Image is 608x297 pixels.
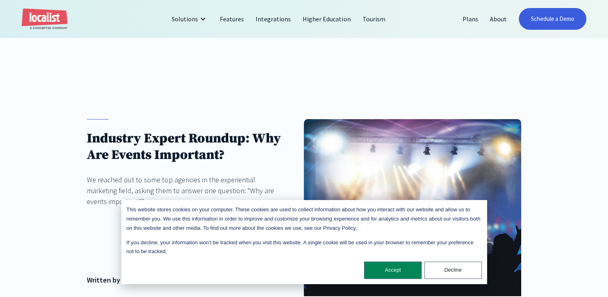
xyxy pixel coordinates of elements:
[127,205,482,233] p: This website stores cookies on your computer. These cookies are used to collect information about...
[214,9,250,29] a: Features
[297,9,356,29] a: Higher Education
[166,9,214,29] div: Solutions
[424,262,482,279] button: Decline
[87,130,282,163] h1: Industry Expert Roundup: Why Are Events Important?
[87,274,120,285] div: Written by
[364,262,422,279] button: Accept
[172,14,198,24] div: Solutions
[484,9,513,29] a: About
[22,8,68,30] a: home
[519,8,586,30] a: Schedule a Demo
[127,238,482,257] p: If you decline, your information won’t be tracked when you visit this website. A single cookie wi...
[87,174,282,207] div: We reached out to some top agencies in the experiential marketing field, asking them to answer on...
[356,9,391,29] a: Tourism
[250,9,297,29] a: Integrations
[121,200,487,284] div: Cookie banner
[457,9,484,29] a: Plans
